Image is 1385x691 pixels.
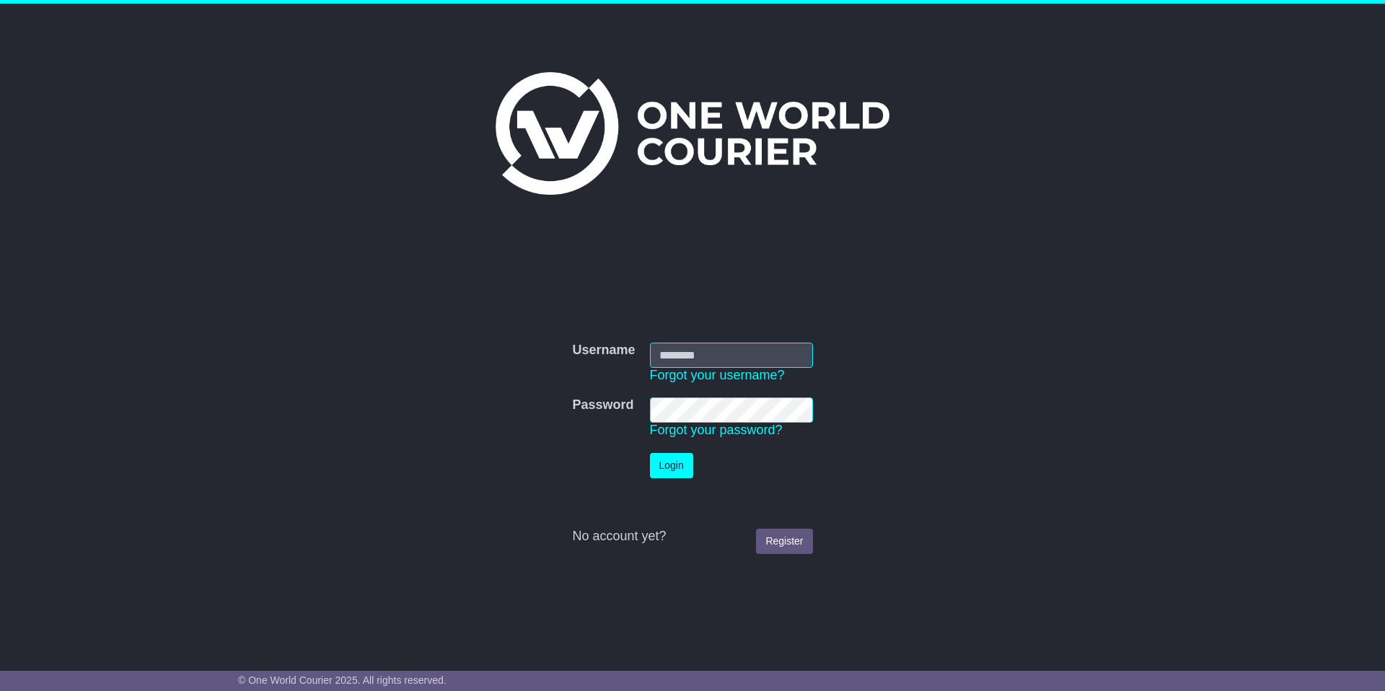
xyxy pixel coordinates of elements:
img: One World [496,72,889,195]
div: No account yet? [572,529,812,545]
button: Login [650,453,693,478]
a: Register [756,529,812,554]
a: Forgot your password? [650,423,783,437]
label: Password [572,397,633,413]
span: © One World Courier 2025. All rights reserved. [238,674,447,686]
label: Username [572,343,635,358]
a: Forgot your username? [650,368,785,382]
